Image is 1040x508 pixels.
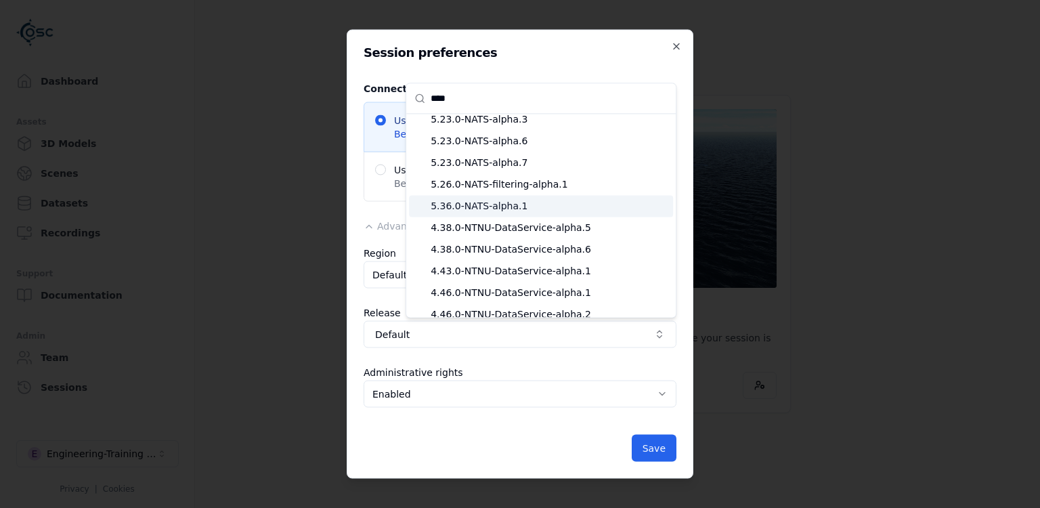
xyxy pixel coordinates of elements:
[406,114,676,317] div: Suggestions
[431,242,668,256] span: 4.38.0-NTNU-DataService-alpha.6
[431,112,668,126] span: 5.23.0-NATS-alpha.3
[431,199,668,213] span: 5.36.0-NATS-alpha.1
[431,156,668,169] span: 5.23.0-NATS-alpha.7
[431,177,668,191] span: 5.26.0-NATS-filtering-alpha.1
[431,264,668,278] span: 4.43.0-NTNU-DataService-alpha.1
[431,221,668,234] span: 4.38.0-NTNU-DataService-alpha.5
[431,134,668,148] span: 5.23.0-NATS-alpha.6
[431,308,668,321] span: 4.46.0-NTNU-DataService-alpha.2
[431,286,668,299] span: 4.46.0-NTNU-DataService-alpha.1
